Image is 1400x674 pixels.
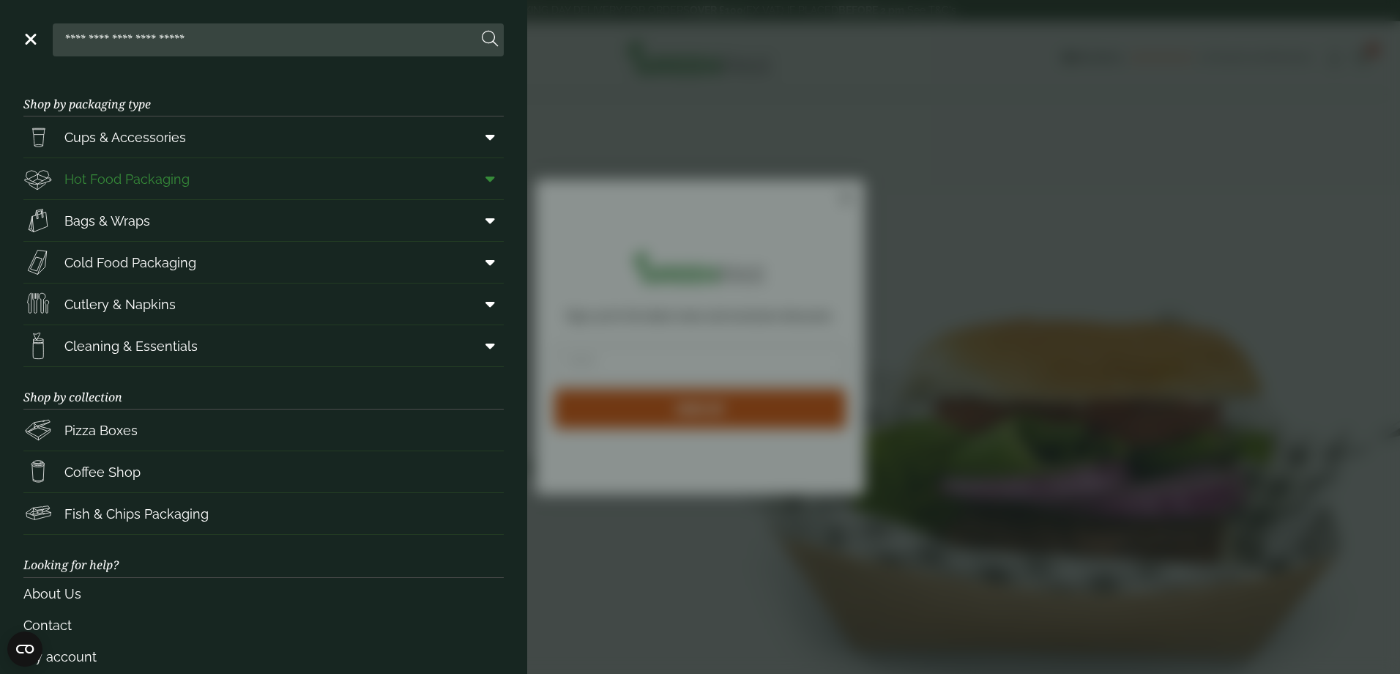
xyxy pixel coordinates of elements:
[23,200,504,241] a: Bags & Wraps
[23,242,504,283] a: Cold Food Packaging
[23,641,504,673] a: My account
[23,74,504,116] h3: Shop by packaging type
[7,632,42,667] button: Open CMP widget
[64,336,198,356] span: Cleaning & Essentials
[64,169,190,189] span: Hot Food Packaging
[23,248,53,277] img: Sandwich_box.svg
[23,158,504,199] a: Hot Food Packaging
[23,610,504,641] a: Contact
[23,284,504,325] a: Cutlery & Napkins
[23,578,504,610] a: About Us
[64,253,196,273] span: Cold Food Packaging
[23,410,504,451] a: Pizza Boxes
[23,367,504,410] h3: Shop by collection
[23,457,53,486] img: HotDrink_paperCup.svg
[23,415,53,445] img: Pizza_boxes.svg
[64,421,138,440] span: Pizza Boxes
[64,462,141,482] span: Coffee Shop
[23,331,53,360] img: open-wipe.svg
[23,451,504,492] a: Coffee Shop
[23,535,504,577] h3: Looking for help?
[23,325,504,366] a: Cleaning & Essentials
[64,127,186,147] span: Cups & Accessories
[23,164,53,193] img: Deli_box.svg
[64,504,209,524] span: Fish & Chips Packaging
[23,206,53,235] img: Paper_carriers.svg
[23,499,53,528] img: FishNchip_box.svg
[23,493,504,534] a: Fish & Chips Packaging
[23,122,53,152] img: PintNhalf_cup.svg
[23,116,504,158] a: Cups & Accessories
[64,211,150,231] span: Bags & Wraps
[64,295,176,314] span: Cutlery & Napkins
[23,289,53,319] img: Cutlery.svg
